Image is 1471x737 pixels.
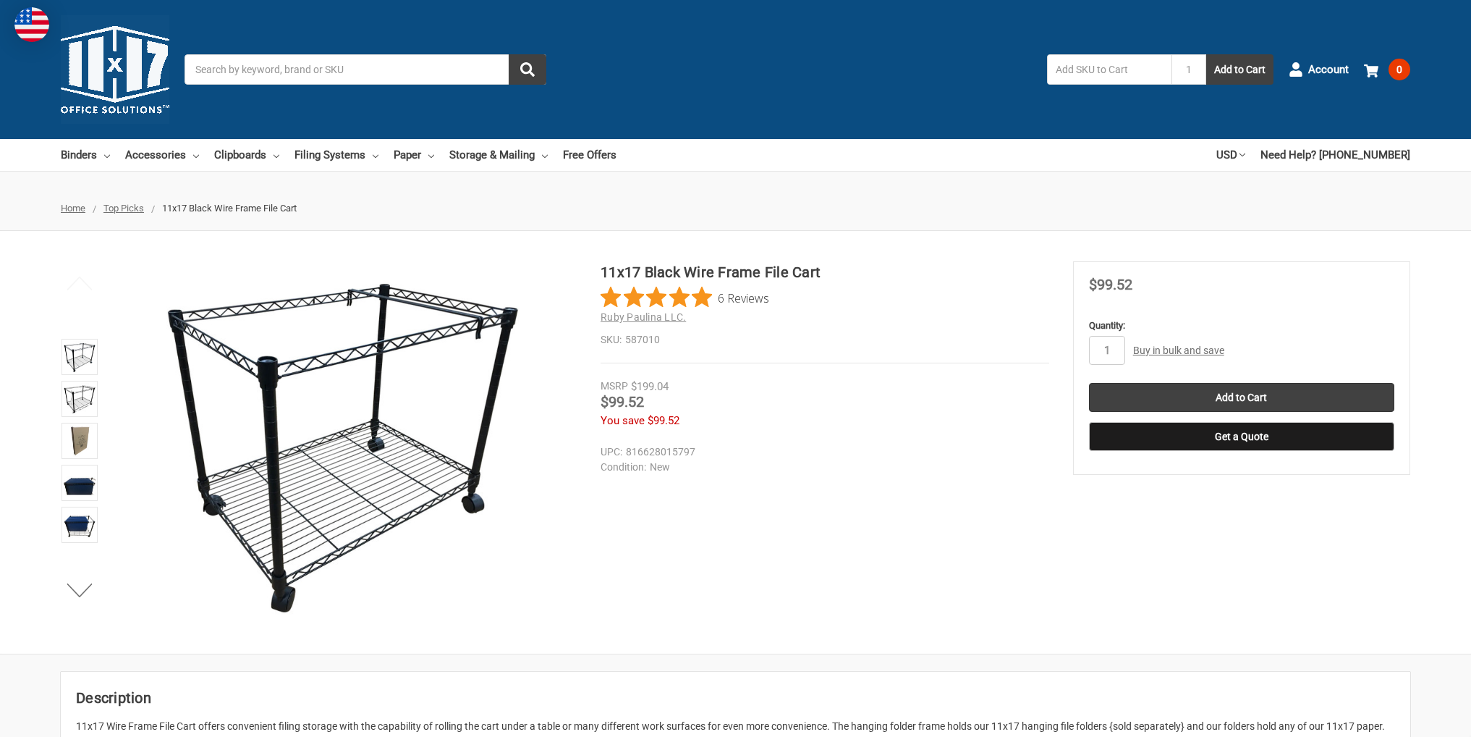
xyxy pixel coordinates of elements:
dd: 816628015797 [601,445,1043,460]
a: Clipboards [214,139,279,171]
img: 11x17 Black Rolling File Cart [64,425,96,457]
a: Storage & Mailing [449,139,548,171]
a: Account [1289,51,1349,88]
a: Home [61,203,85,214]
span: $99.52 [648,414,679,427]
img: duty and tax information for United States [14,7,49,42]
span: You save [601,414,645,427]
dd: New [601,460,1043,475]
a: Paper [394,139,434,171]
img: 11x17.com [61,15,169,124]
span: Account [1308,62,1349,78]
h1: 11x17 Black Wire Frame File Cart [601,261,1049,283]
span: $199.04 [631,380,669,393]
a: Need Help? [PHONE_NUMBER] [1260,139,1410,171]
span: $99.52 [1089,276,1132,293]
dt: UPC: [601,445,622,460]
a: 0 [1364,51,1410,88]
span: $99.52 [601,393,644,410]
img: 11x17 Black Wire Frame File Cart [64,509,96,541]
h2: Description [76,687,1395,709]
button: Add to Cart [1206,54,1273,85]
img: 11x17 Black Wire Frame File Cart [64,341,96,373]
label: Quantity: [1089,319,1394,333]
a: Accessories [125,139,199,171]
button: Previous [58,269,102,298]
dd: 587010 [601,332,1049,348]
span: 11x17 Black Wire Frame File Cart [162,203,297,214]
button: Next [58,576,102,605]
a: Buy in bulk and save [1133,345,1224,356]
img: 11x17 Black Wire Frame File Cart [64,383,96,415]
a: Free Offers [563,139,616,171]
dt: Condition: [601,460,646,475]
img: 11x17 Black Wire Frame File Cart [162,261,524,623]
input: Add SKU to Cart [1047,54,1171,85]
span: 6 Reviews [718,287,769,308]
dt: SKU: [601,332,622,348]
input: Add to Cart [1089,383,1394,412]
button: Get a Quote [1089,422,1394,451]
span: 0 [1389,59,1410,80]
div: MSRP [601,379,628,394]
a: Filing Systems [294,139,378,171]
a: Binders [61,139,110,171]
input: Search by keyword, brand or SKU [185,54,546,85]
a: Ruby Paulina LLC. [601,311,686,323]
button: Rated 4.8 out of 5 stars from 6 reviews. Jump to reviews. [601,287,769,308]
img: 11x17 Black Wire Frame File Cart [64,467,96,499]
a: USD [1216,139,1245,171]
a: Top Picks [103,203,144,214]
